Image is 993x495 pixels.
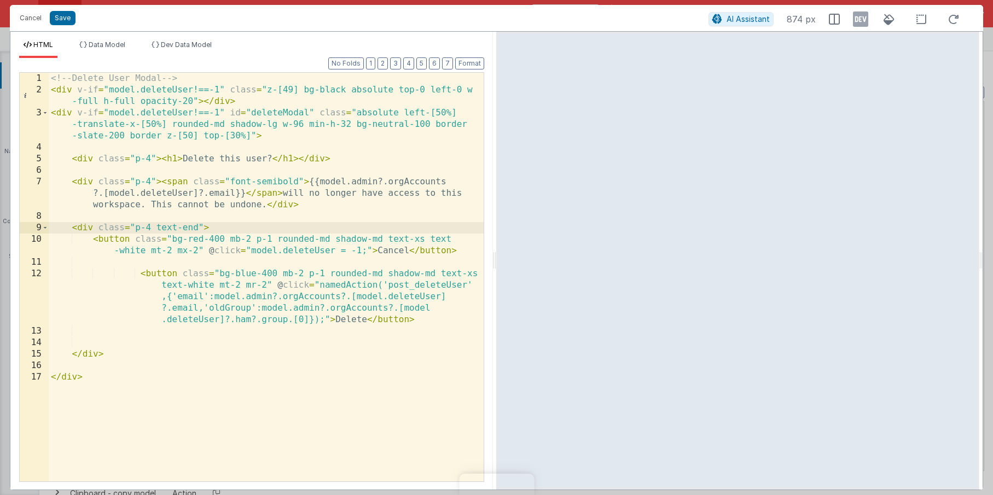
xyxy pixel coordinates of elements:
div: 8 [20,211,49,222]
div: 1 [20,73,49,84]
div: 10 [20,234,49,257]
span: 874 px [787,13,816,26]
button: 4 [403,57,414,69]
span: HTML [33,40,53,49]
div: 14 [20,337,49,348]
div: 16 [20,360,49,371]
div: 2 [20,84,49,107]
button: 2 [378,57,388,69]
div: 4 [20,142,49,153]
div: 15 [20,348,49,360]
div: 5 [20,153,49,165]
button: 6 [429,57,440,69]
button: Format [455,57,484,69]
button: 7 [442,57,453,69]
button: 5 [416,57,427,69]
div: 9 [20,222,49,234]
button: Save [50,11,76,25]
div: 11 [20,257,49,268]
button: AI Assistant [709,12,774,26]
button: No Folds [328,57,364,69]
div: 6 [20,165,49,176]
div: 13 [20,325,49,337]
div: 17 [20,371,49,383]
button: 3 [390,57,401,69]
div: 3 [20,107,49,142]
span: AI Assistant [727,14,770,24]
div: 7 [20,176,49,211]
span: Dev Data Model [161,40,212,49]
button: 1 [366,57,375,69]
span: Data Model [89,40,125,49]
button: Cancel [14,10,47,26]
div: 12 [20,268,49,325]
